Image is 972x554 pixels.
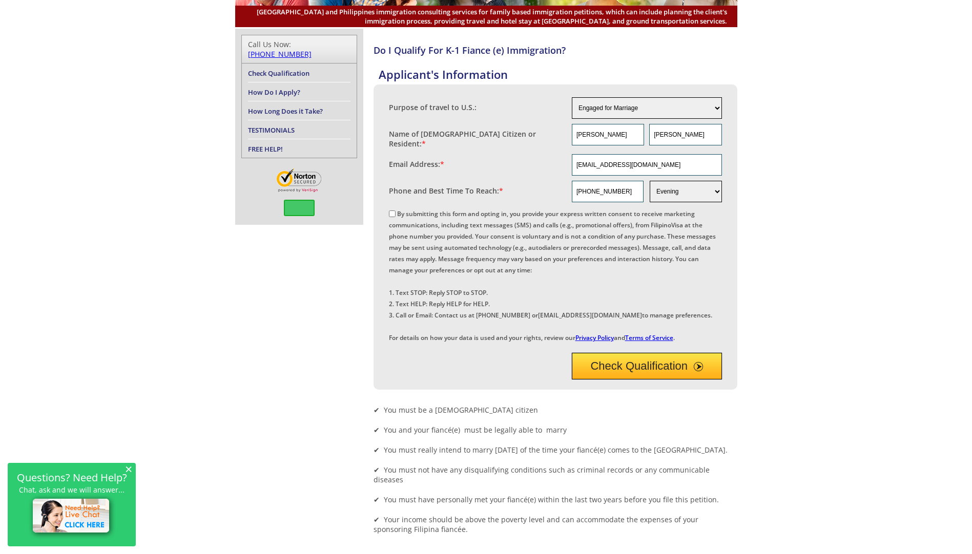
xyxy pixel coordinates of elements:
input: By submitting this form and opting in, you provide your express written consent to receive market... [389,210,396,217]
a: How Long Does it Take? [248,106,323,116]
div: Call Us Now: [248,39,350,59]
label: By submitting this form and opting in, you provide your express written consent to receive market... [389,209,716,342]
img: live-chat-icon.png [28,494,116,539]
a: TESTIMONIALS [248,125,295,135]
a: Privacy Policy [575,333,614,342]
p: ✔ You must have personally met your fiancé(e) within the last two years before you file this peti... [374,495,737,504]
p: ✔ You must really intend to marry [DATE] of the time your fiancé(e) comes to the [GEOGRAPHIC_DATA]. [374,445,737,455]
label: Email Address: [389,159,444,169]
p: ✔ Your income should be above the poverty level and can accommodate the expenses of your sponsori... [374,515,737,534]
span: [GEOGRAPHIC_DATA] and Philippines immigration consulting services for family based immigration pe... [245,7,727,26]
input: Email Address [572,154,722,176]
input: Phone [572,181,644,202]
span: × [125,464,132,473]
a: Check Qualification [248,69,309,78]
h2: Questions? Need Help? [13,473,131,482]
p: Chat, ask and we will answer... [13,485,131,494]
p: ✔ You and your fiancé(e) must be legally able to marry [374,425,737,435]
a: FREE HELP! [248,144,283,154]
p: ✔ You must not have any disqualifying conditions such as criminal records or any communicable dis... [374,465,737,484]
h4: Do I Qualify For K-1 Fiance (e) Immigration? [374,44,737,56]
a: Terms of Service [625,333,673,342]
a: [PHONE_NUMBER] [248,49,312,59]
p: ✔ You must be a [DEMOGRAPHIC_DATA] citizen [374,405,737,415]
h4: Applicant's Information [379,67,737,82]
label: Phone and Best Time To Reach: [389,186,503,196]
label: Name of [DEMOGRAPHIC_DATA] Citizen or Resident: [389,129,562,148]
a: How Do I Apply? [248,88,300,97]
button: Check Qualification [572,353,722,379]
select: Phone and Best Reach Time are required. [650,181,721,202]
input: Last Name [649,124,721,145]
label: Purpose of travel to U.S.: [389,102,477,112]
input: First Name [572,124,644,145]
